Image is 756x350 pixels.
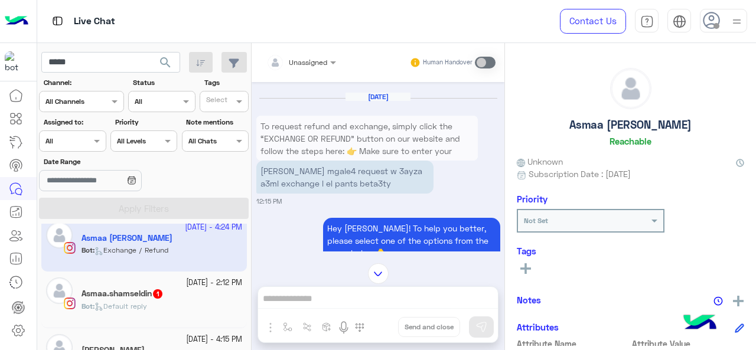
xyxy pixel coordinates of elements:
[115,117,176,127] label: Priority
[524,216,548,225] b: Not Set
[679,303,721,344] img: hulul-logo.png
[729,14,744,29] img: profile
[256,161,434,194] p: 10/9/2025, 12:15 PM
[74,14,115,30] p: Live Chat
[5,51,26,73] img: 317874714732967
[39,198,249,219] button: Apply Filters
[611,68,651,109] img: defaultAdmin.png
[610,136,651,146] h6: Reachable
[517,295,541,305] h6: Notes
[204,77,247,88] label: Tags
[529,168,631,180] span: Subscription Date : [DATE]
[632,338,745,350] span: Attribute Value
[569,118,692,132] h5: Asmaa [PERSON_NAME]
[204,94,227,108] div: Select
[256,197,282,206] small: 12:15 PM
[5,9,28,34] img: Logo
[82,302,94,310] b: :
[733,296,744,306] img: add
[560,9,626,34] a: Contact Us
[44,117,105,127] label: Assigned to:
[50,14,65,28] img: tab
[423,58,472,67] small: Human Handover
[44,77,123,88] label: Channel:
[158,55,172,70] span: search
[368,263,389,284] img: scroll
[186,334,242,345] small: [DATE] - 4:15 PM
[82,289,164,299] h5: Asmaa.shamseldin
[517,194,548,204] h6: Priority
[186,117,247,127] label: Note mentions
[151,52,180,77] button: search
[517,246,744,256] h6: Tags
[153,289,162,299] span: 1
[133,77,194,88] label: Status
[64,297,76,309] img: Instagram
[44,156,176,167] label: Date Range
[289,58,327,67] span: Unassigned
[346,93,410,101] h6: [DATE]
[517,155,563,168] span: Unknown
[46,277,73,304] img: defaultAdmin.png
[398,317,460,337] button: Send and close
[713,296,723,306] img: notes
[82,302,93,310] span: Bot
[186,277,242,289] small: [DATE] - 2:12 PM
[640,15,654,28] img: tab
[94,302,147,310] span: Default reply
[673,15,686,28] img: tab
[256,116,478,223] p: 10/9/2025, 12:15 PM
[323,218,500,288] p: 10/9/2025, 12:15 PM
[260,121,471,205] span: To request refund and exchange, simply click the “EXCHANGE OR REFUND” button on our website and f...
[517,322,559,332] h6: Attributes
[517,338,630,350] span: Attribute Name
[635,9,659,34] a: tab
